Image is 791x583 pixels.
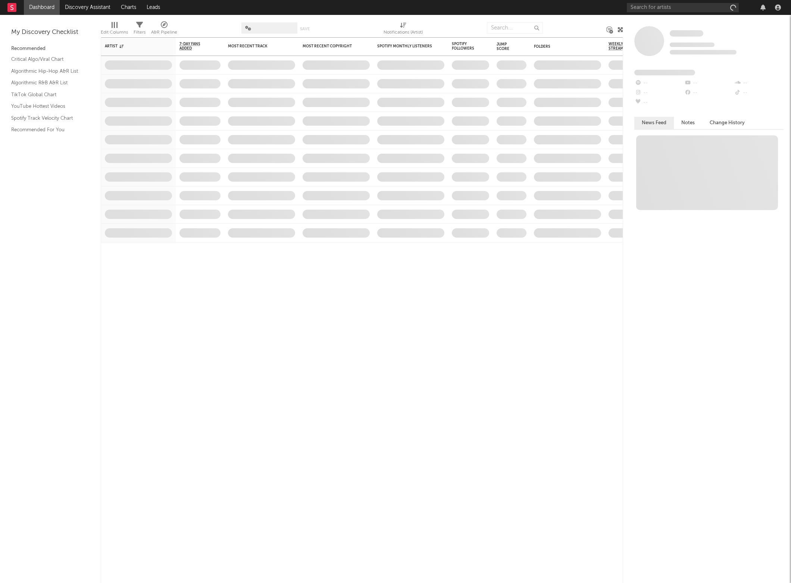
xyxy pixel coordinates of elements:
[634,117,674,129] button: News Feed
[134,28,146,37] div: Filters
[11,114,82,122] a: Spotify Track Velocity Chart
[452,42,478,51] div: Spotify Followers
[497,42,515,51] div: Jump Score
[151,19,177,40] div: A&R Pipeline
[734,88,784,98] div: --
[634,78,684,88] div: --
[384,28,423,37] div: Notifications (Artist)
[634,88,684,98] div: --
[11,44,90,53] div: Recommended
[674,117,702,129] button: Notes
[534,44,590,49] div: Folders
[684,88,734,98] div: --
[11,79,82,87] a: Algorithmic R&B A&R List
[11,67,82,75] a: Algorithmic Hip-Hop A&R List
[487,22,543,34] input: Search...
[684,78,734,88] div: --
[384,19,423,40] div: Notifications (Artist)
[734,78,784,88] div: --
[377,44,433,48] div: Spotify Monthly Listeners
[11,102,82,110] a: YouTube Hottest Videos
[101,19,128,40] div: Edit Columns
[670,43,715,47] span: Tracking Since: [DATE]
[670,50,737,54] span: 0 fans last week
[670,30,703,37] a: Some Artist
[228,44,284,48] div: Most Recent Track
[634,70,695,75] span: Fans Added by Platform
[11,28,90,37] div: My Discovery Checklist
[101,28,128,37] div: Edit Columns
[11,55,82,63] a: Critical Algo/Viral Chart
[634,98,684,107] div: --
[609,42,635,51] span: Weekly US Streams
[105,44,161,48] div: Artist
[11,91,82,99] a: TikTok Global Chart
[627,3,739,12] input: Search for artists
[702,117,752,129] button: Change History
[11,126,82,134] a: Recommended For You
[134,19,146,40] div: Filters
[179,42,209,51] span: 7-Day Fans Added
[151,28,177,37] div: A&R Pipeline
[300,27,310,31] button: Save
[303,44,359,48] div: Most Recent Copyright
